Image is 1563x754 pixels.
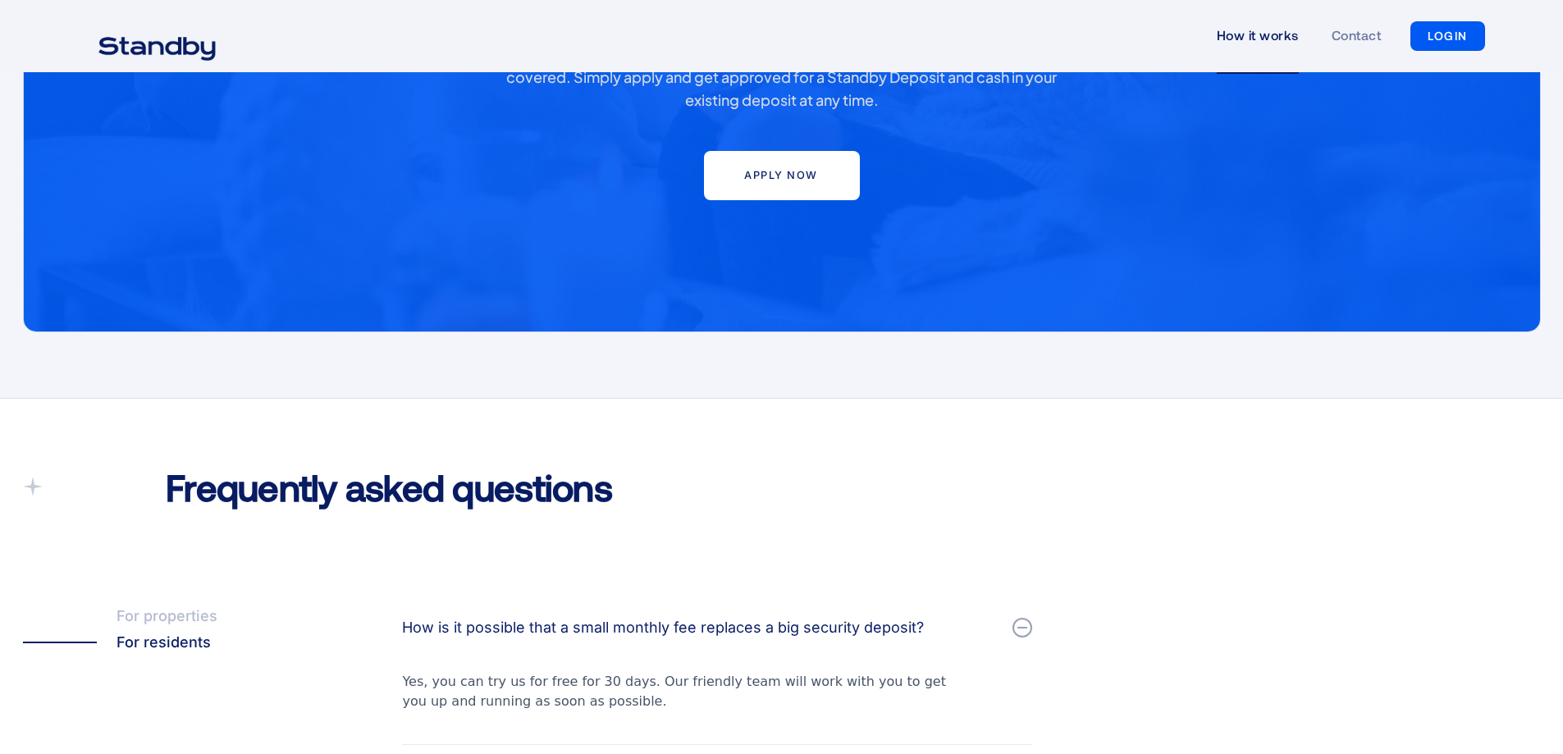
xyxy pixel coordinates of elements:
div: Yes, you can try us for free for 30 days. Our friendly team will work with you to get you up and ... [402,672,969,711]
p: Already have an active lease at one of our partner properties? We’ve got you covered. Simply appl... [506,43,1058,112]
div: How is it possible that a small monthly fee replaces a big security deposit? [402,616,924,639]
div: For residents [117,631,211,654]
a: home [78,26,236,46]
a: apply now [704,151,861,200]
div: apply now [744,169,818,182]
a: LOGIN [1410,21,1485,51]
h1: Frequently asked questions [166,464,612,511]
div: For properties [117,603,217,629]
